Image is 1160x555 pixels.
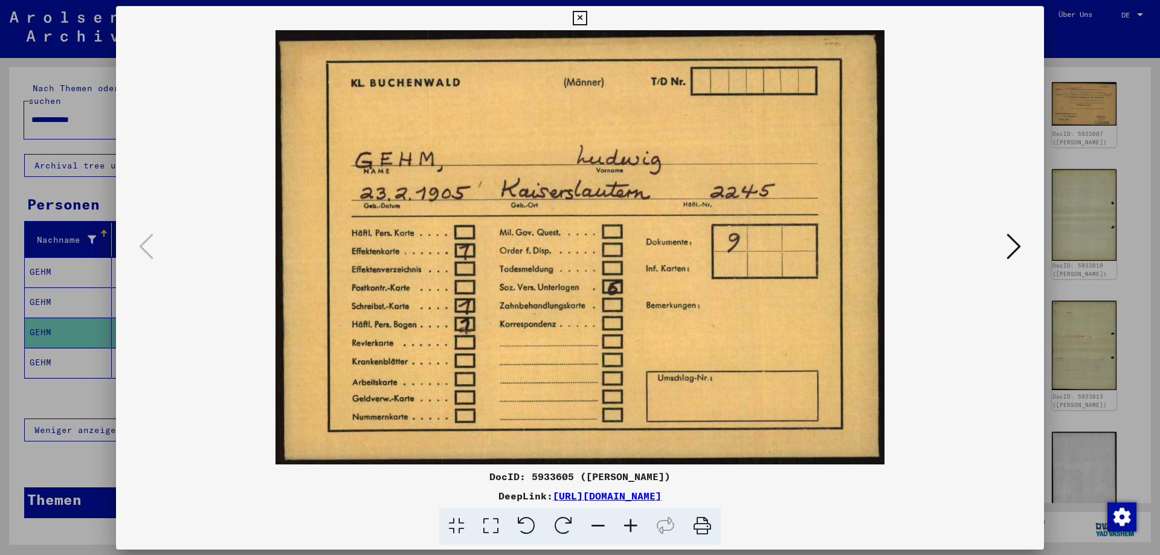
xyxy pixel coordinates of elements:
[553,490,662,502] a: [URL][DOMAIN_NAME]
[1107,502,1136,531] img: Zustimmung ändern
[116,469,1044,484] div: DocID: 5933605 ([PERSON_NAME])
[116,489,1044,503] div: DeepLink:
[157,30,1003,464] img: 001.jpg
[1107,502,1136,531] div: Zustimmung ändern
